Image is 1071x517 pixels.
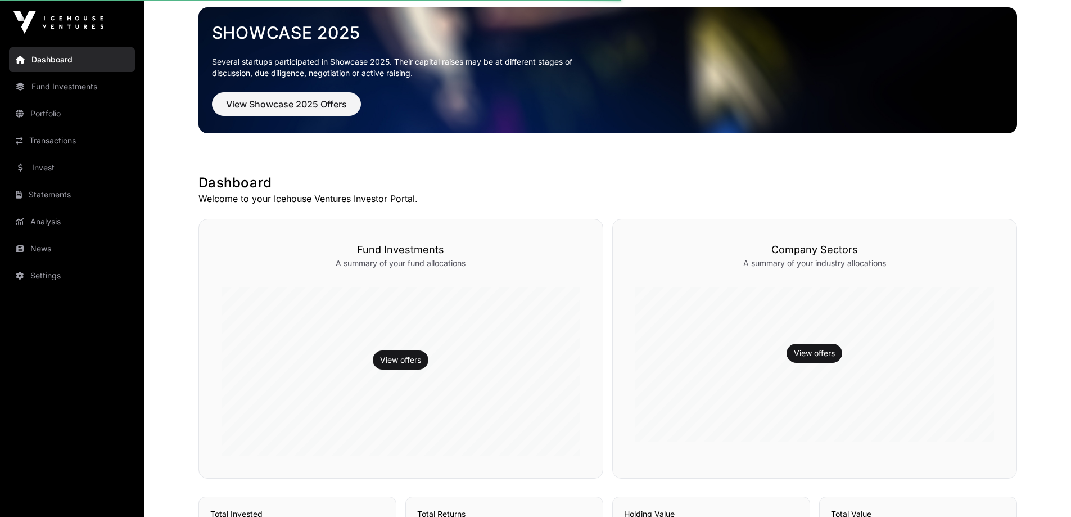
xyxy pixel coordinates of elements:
a: Portfolio [9,101,135,126]
h3: Company Sectors [635,242,994,258]
a: Analysis [9,209,135,234]
p: A summary of your industry allocations [635,258,994,269]
span: View Showcase 2025 Offers [226,97,347,111]
p: Welcome to your Icehouse Ventures Investor Portal. [198,192,1017,205]
button: View offers [787,344,842,363]
h1: Dashboard [198,174,1017,192]
p: Several startups participated in Showcase 2025. Their capital raises may be at different stages o... [212,56,590,79]
iframe: Chat Widget [1015,463,1071,517]
a: View offers [794,348,835,359]
a: Fund Investments [9,74,135,99]
button: View Showcase 2025 Offers [212,92,361,116]
a: Transactions [9,128,135,153]
img: Icehouse Ventures Logo [13,11,103,34]
a: Invest [9,155,135,180]
a: Settings [9,263,135,288]
a: Dashboard [9,47,135,72]
p: A summary of your fund allocations [222,258,580,269]
a: News [9,236,135,261]
a: View offers [380,354,421,366]
img: Showcase 2025 [198,7,1017,133]
a: View Showcase 2025 Offers [212,104,361,115]
button: View offers [373,350,428,370]
a: Showcase 2025 [212,23,1004,43]
h3: Fund Investments [222,242,580,258]
a: Statements [9,182,135,207]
